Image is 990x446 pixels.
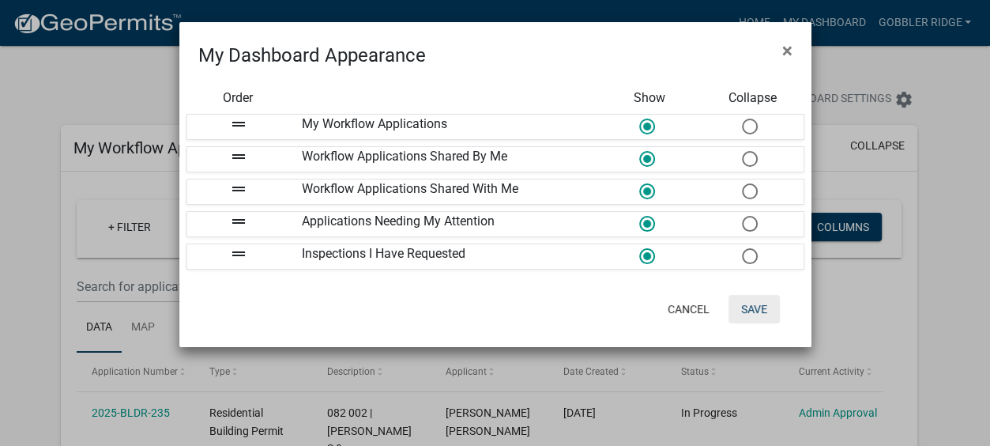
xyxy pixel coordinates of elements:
h4: My Dashboard Appearance [198,41,426,70]
div: My Workflow Applications [290,115,598,139]
i: drag_handle [229,212,248,231]
div: Collapse [701,89,804,108]
button: Cancel [655,295,722,323]
i: drag_handle [229,244,248,263]
i: drag_handle [229,147,248,166]
div: Applications Needing My Attention [290,212,598,236]
div: Workflow Applications Shared With Me [290,180,598,204]
div: Show [598,89,701,108]
button: Close [770,28,805,73]
span: × [782,40,792,62]
div: Order [186,89,289,108]
i: drag_handle [229,180,248,198]
div: Inspections I Have Requested [290,244,598,269]
i: drag_handle [229,115,248,134]
div: Workflow Applications Shared By Me [290,147,598,172]
button: Save [728,295,780,323]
